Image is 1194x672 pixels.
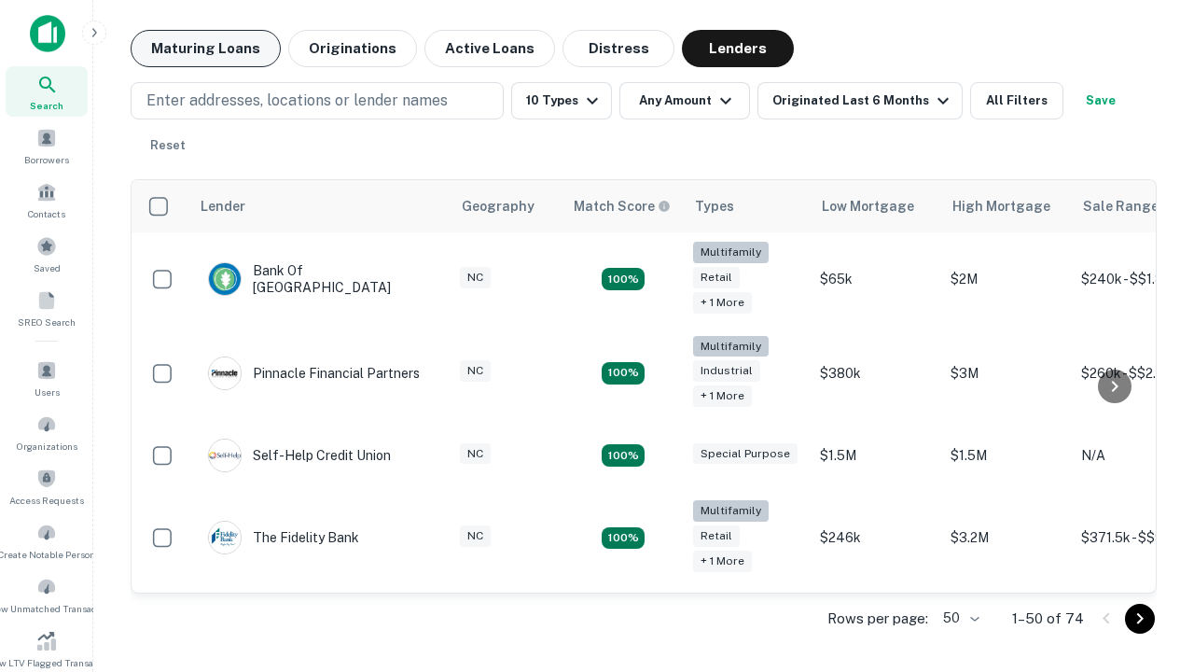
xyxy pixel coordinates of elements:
[574,196,667,217] h6: Match Score
[693,500,769,522] div: Multifamily
[970,82,1063,119] button: All Filters
[952,195,1050,217] div: High Mortgage
[451,180,562,232] th: Geography
[1071,82,1131,119] button: Save your search to get updates of matches that match your search criteria.
[693,360,760,382] div: Industrial
[6,229,88,279] a: Saved
[34,260,61,275] span: Saved
[562,30,674,67] button: Distress
[941,232,1072,327] td: $2M
[936,605,982,632] div: 50
[811,180,941,232] th: Low Mortgage
[693,292,752,314] div: + 1 more
[693,267,740,288] div: Retail
[695,195,734,217] div: Types
[6,569,88,620] a: Review Unmatched Transactions
[146,90,448,112] p: Enter addresses, locations or lender names
[209,357,241,389] img: picture
[209,263,241,295] img: picture
[693,336,769,357] div: Multifamily
[602,268,645,290] div: Matching Properties: 17, hasApolloMatch: undefined
[6,407,88,457] a: Organizations
[941,327,1072,421] td: $3M
[6,120,88,171] a: Borrowers
[138,127,198,164] button: Reset
[17,439,77,454] span: Organizations
[208,521,359,554] div: The Fidelity Bank
[941,491,1072,585] td: $3.2M
[209,440,241,471] img: picture
[811,232,941,327] td: $65k
[1101,463,1194,553] iframe: Chat Widget
[1012,608,1084,630] p: 1–50 of 74
[424,30,555,67] button: Active Loans
[811,420,941,491] td: $1.5M
[511,82,612,119] button: 10 Types
[693,443,798,465] div: Special Purpose
[693,525,740,547] div: Retail
[6,175,88,225] a: Contacts
[460,267,491,288] div: NC
[288,30,417,67] button: Originations
[1083,195,1159,217] div: Sale Range
[28,206,65,221] span: Contacts
[693,385,752,407] div: + 1 more
[757,82,963,119] button: Originated Last 6 Months
[6,515,88,566] a: Create Notable Person
[772,90,954,112] div: Originated Last 6 Months
[6,353,88,403] a: Users
[602,527,645,550] div: Matching Properties: 10, hasApolloMatch: undefined
[811,327,941,421] td: $380k
[460,443,491,465] div: NC
[602,362,645,385] div: Matching Properties: 14, hasApolloMatch: undefined
[30,15,65,52] img: capitalize-icon.png
[208,439,391,472] div: Self-help Credit Union
[682,30,794,67] button: Lenders
[811,491,941,585] td: $246k
[693,551,752,572] div: + 1 more
[6,461,88,511] a: Access Requests
[822,195,914,217] div: Low Mortgage
[189,180,451,232] th: Lender
[574,196,671,217] div: Capitalize uses an advanced AI algorithm to match your search with the best lender. The match sco...
[827,608,928,630] p: Rows per page:
[6,283,88,333] a: SREO Search
[941,180,1072,232] th: High Mortgage
[460,360,491,382] div: NC
[30,98,63,113] span: Search
[209,522,241,553] img: picture
[9,493,84,508] span: Access Requests
[131,82,504,119] button: Enter addresses, locations or lender names
[941,420,1072,491] td: $1.5M
[18,315,76,329] span: SREO Search
[619,82,750,119] button: Any Amount
[201,195,245,217] div: Lender
[208,262,432,296] div: Bank Of [GEOGRAPHIC_DATA]
[602,444,645,467] div: Matching Properties: 11, hasApolloMatch: undefined
[562,180,684,232] th: Capitalize uses an advanced AI algorithm to match your search with the best lender. The match sco...
[6,66,88,117] a: Search
[693,242,769,263] div: Multifamily
[462,195,535,217] div: Geography
[35,385,60,399] span: Users
[208,357,420,390] div: Pinnacle Financial Partners
[24,152,69,167] span: Borrowers
[131,30,281,67] button: Maturing Loans
[684,180,811,232] th: Types
[460,525,491,547] div: NC
[1125,604,1155,634] button: Go to next page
